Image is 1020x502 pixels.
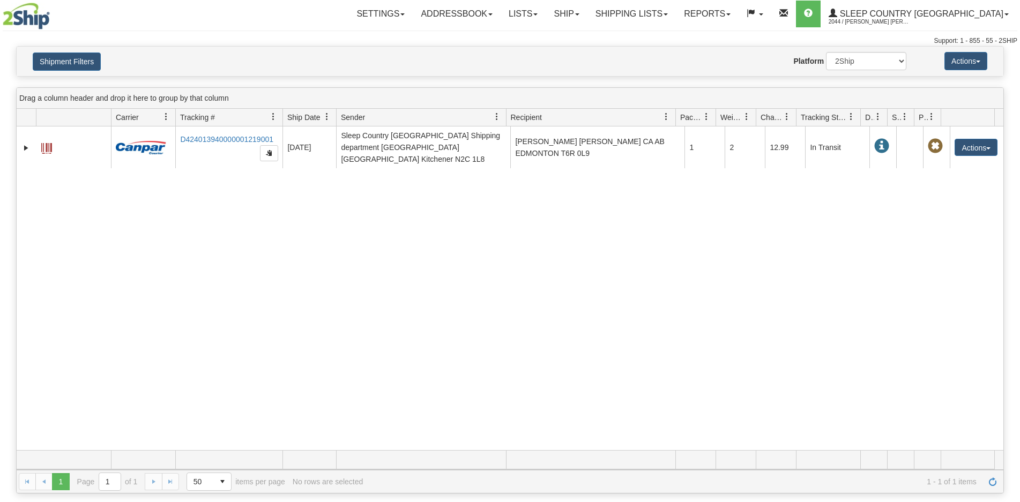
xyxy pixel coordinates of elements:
[3,3,50,29] img: logo2044.jpg
[99,473,121,490] input: Page 1
[725,126,765,168] td: 2
[657,108,675,126] a: Recipient filter column settings
[892,112,901,123] span: Shipment Issues
[928,139,943,154] span: Pickup Not Assigned
[264,108,282,126] a: Tracking # filter column settings
[761,112,783,123] span: Charge
[869,108,887,126] a: Delivery Status filter column settings
[348,1,413,27] a: Settings
[370,477,977,486] span: 1 - 1 of 1 items
[214,473,231,490] span: select
[413,1,501,27] a: Addressbook
[697,108,716,126] a: Packages filter column settings
[52,473,69,490] span: Page 1
[17,88,1003,109] div: grid grouping header
[511,112,542,123] span: Recipient
[180,135,273,144] a: D424013940000001219001
[829,17,909,27] span: 2044 / [PERSON_NAME] [PERSON_NAME]
[778,108,796,126] a: Charge filter column settings
[944,52,987,70] button: Actions
[793,56,824,66] label: Platform
[874,139,889,154] span: In Transit
[680,112,703,123] span: Packages
[842,108,860,126] a: Tracking Status filter column settings
[821,1,1017,27] a: Sleep Country [GEOGRAPHIC_DATA] 2044 / [PERSON_NAME] [PERSON_NAME]
[919,112,928,123] span: Pickup Status
[955,139,997,156] button: Actions
[33,53,101,71] button: Shipment Filters
[282,126,336,168] td: [DATE]
[41,138,52,155] a: Label
[587,1,676,27] a: Shipping lists
[765,126,805,168] td: 12.99
[336,126,510,168] td: Sleep Country [GEOGRAPHIC_DATA] Shipping department [GEOGRAPHIC_DATA] [GEOGRAPHIC_DATA] Kitchener...
[984,473,1001,490] a: Refresh
[738,108,756,126] a: Weight filter column settings
[187,473,232,491] span: Page sizes drop down
[157,108,175,126] a: Carrier filter column settings
[180,112,215,123] span: Tracking #
[193,476,207,487] span: 50
[684,126,725,168] td: 1
[805,126,869,168] td: In Transit
[488,108,506,126] a: Sender filter column settings
[116,112,139,123] span: Carrier
[77,473,138,491] span: Page of 1
[3,36,1017,46] div: Support: 1 - 855 - 55 - 2SHIP
[922,108,941,126] a: Pickup Status filter column settings
[341,112,365,123] span: Sender
[837,9,1003,18] span: Sleep Country [GEOGRAPHIC_DATA]
[501,1,546,27] a: Lists
[293,477,363,486] div: No rows are selected
[21,143,32,153] a: Expand
[676,1,739,27] a: Reports
[116,141,166,154] img: 14 - Canpar
[260,145,278,161] button: Copy to clipboard
[187,473,285,491] span: items per page
[995,196,1019,305] iframe: chat widget
[546,1,587,27] a: Ship
[318,108,336,126] a: Ship Date filter column settings
[896,108,914,126] a: Shipment Issues filter column settings
[801,112,847,123] span: Tracking Status
[720,112,743,123] span: Weight
[865,112,874,123] span: Delivery Status
[510,126,684,168] td: [PERSON_NAME] [PERSON_NAME] CA AB EDMONTON T6R 0L9
[287,112,320,123] span: Ship Date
